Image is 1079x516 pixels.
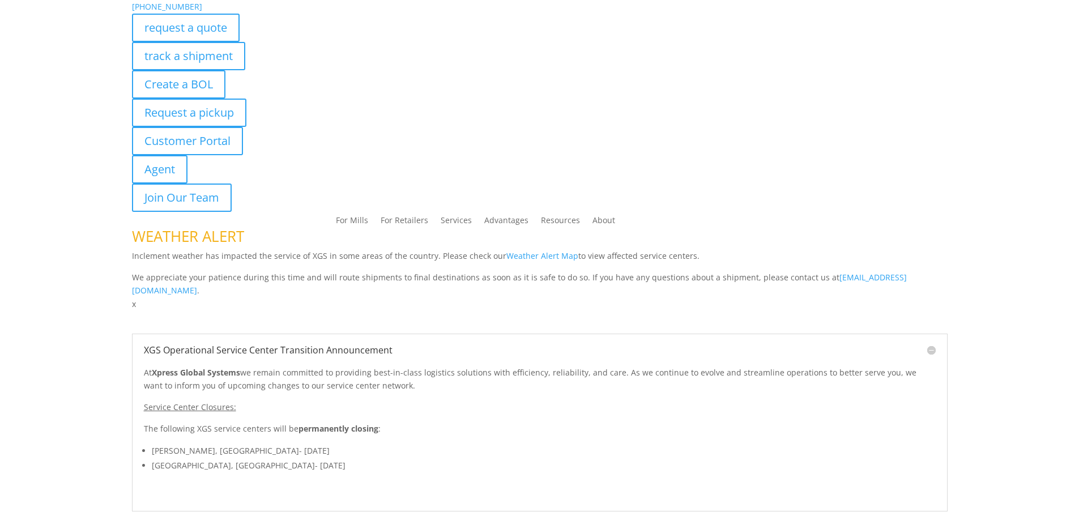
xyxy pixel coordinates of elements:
[132,226,244,246] span: WEATHER ALERT
[132,127,243,155] a: Customer Portal
[132,70,225,99] a: Create a BOL
[541,216,580,229] a: Resources
[144,366,936,401] p: At we remain committed to providing best-in-class logistics solutions with efficiency, reliabilit...
[441,216,472,229] a: Services
[132,1,202,12] a: [PHONE_NUMBER]
[132,155,187,184] a: Agent
[144,346,936,355] h5: XGS Operational Service Center Transition Announcement
[132,297,948,311] p: x
[132,271,948,298] p: We appreciate your patience during this time and will route shipments to final destinations as so...
[132,184,232,212] a: Join Our Team
[132,99,246,127] a: Request a pickup
[152,367,240,378] strong: Xpress Global Systems
[144,422,936,443] p: The following XGS service centers will be :
[298,423,378,434] strong: permanently closing
[381,216,428,229] a: For Retailers
[152,458,936,473] li: [GEOGRAPHIC_DATA], [GEOGRAPHIC_DATA]- [DATE]
[336,216,368,229] a: For Mills
[132,249,948,271] p: Inclement weather has impacted the service of XGS in some areas of the country. Please check our ...
[132,14,240,42] a: request a quote
[484,216,528,229] a: Advantages
[506,250,578,261] a: Weather Alert Map
[132,42,245,70] a: track a shipment
[592,216,615,229] a: About
[152,443,936,458] li: [PERSON_NAME], [GEOGRAPHIC_DATA]- [DATE]
[144,402,236,412] u: Service Center Closures:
